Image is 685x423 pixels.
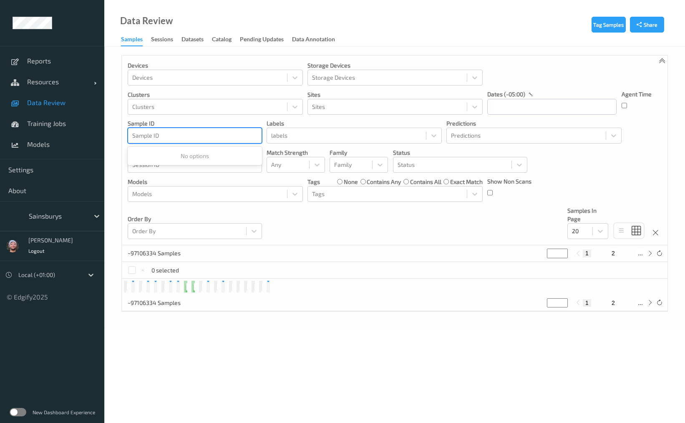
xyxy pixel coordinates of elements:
[181,34,212,45] a: Datasets
[487,177,531,186] p: Show Non Scans
[330,149,388,157] p: Family
[635,249,645,257] button: ...
[128,215,262,223] p: Order By
[151,35,173,45] div: Sessions
[121,34,151,46] a: Samples
[344,178,358,186] label: none
[128,149,262,164] div: No options
[567,206,608,223] p: Samples In Page
[151,266,179,274] p: 0 selected
[151,34,181,45] a: Sessions
[128,61,303,70] p: Devices
[583,299,591,307] button: 1
[181,35,204,45] div: Datasets
[240,35,284,45] div: Pending Updates
[450,178,483,186] label: exact match
[592,17,626,33] button: Tag Samples
[292,35,335,45] div: Data Annotation
[307,61,483,70] p: Storage Devices
[128,249,190,257] p: ~97106334 Samples
[583,249,591,257] button: 1
[121,35,143,46] div: Samples
[292,34,343,45] a: Data Annotation
[120,17,173,25] div: Data Review
[635,299,645,307] button: ...
[240,34,292,45] a: Pending Updates
[446,119,622,128] p: Predictions
[212,35,232,45] div: Catalog
[622,90,652,98] p: Agent Time
[128,299,190,307] p: ~97106334 Samples
[367,178,401,186] label: contains any
[609,299,617,307] button: 2
[267,119,442,128] p: labels
[487,90,525,98] p: dates (-05:00)
[128,91,303,99] p: Clusters
[307,91,483,99] p: Sites
[212,34,240,45] a: Catalog
[410,178,441,186] label: contains all
[630,17,664,33] button: Share
[393,149,527,157] p: Status
[609,249,617,257] button: 2
[128,119,262,128] p: Sample ID
[128,178,303,186] p: Models
[267,149,325,157] p: Match Strength
[307,178,320,186] p: Tags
